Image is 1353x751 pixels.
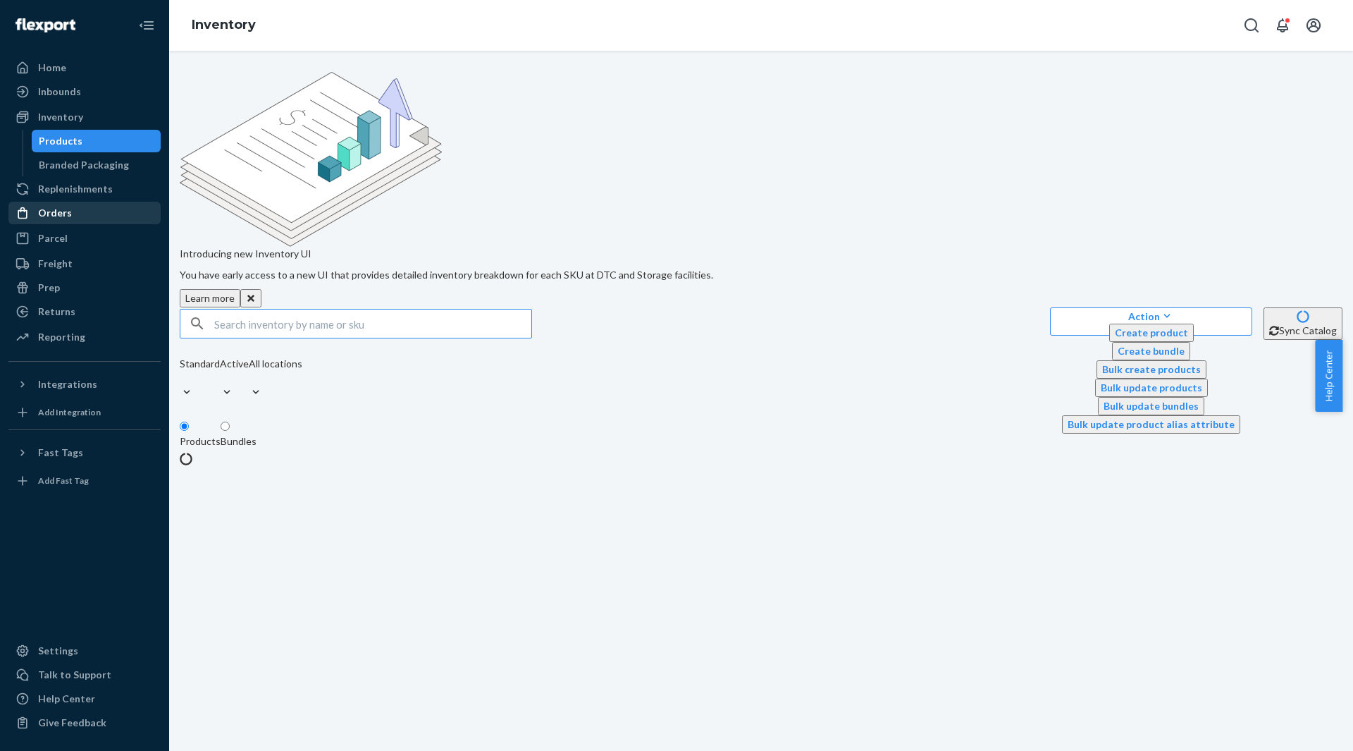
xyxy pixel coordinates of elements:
[8,252,161,275] a: Freight
[180,422,189,431] input: Products
[8,326,161,348] a: Reporting
[249,371,250,385] input: All locations
[8,470,161,492] a: Add Fast Tag
[38,377,97,391] div: Integrations
[38,182,113,196] div: Replenishments
[1104,400,1199,412] span: Bulk update bundles
[38,206,72,220] div: Orders
[38,475,89,487] div: Add Fast Tag
[220,371,221,385] input: Active
[8,640,161,662] a: Settings
[1112,342,1190,360] button: Create bundle
[38,231,68,245] div: Parcel
[1109,324,1194,342] button: Create product
[8,106,161,128] a: Inventory
[192,17,256,32] a: Inventory
[8,441,161,464] button: Fast Tags
[180,247,1342,261] p: Introducing new Inventory UI
[1315,340,1342,412] button: Help Center
[38,668,111,682] div: Talk to Support
[1118,345,1185,357] span: Create bundle
[1098,397,1204,415] button: Bulk update bundles
[38,644,78,658] div: Settings
[180,72,442,247] img: new-reports-banner-icon.82668bd98b6a51aee86340f2a7b77ae3.png
[8,300,161,323] a: Returns
[38,406,101,418] div: Add Integration
[38,281,60,295] div: Prep
[39,158,129,172] div: Branded Packaging
[32,154,161,176] a: Branded Packaging
[240,289,261,307] button: Close
[39,134,82,148] div: Products
[8,202,161,224] a: Orders
[38,305,75,319] div: Returns
[1102,363,1201,375] span: Bulk create products
[1062,309,1240,324] div: Action
[132,11,161,39] button: Close Navigation
[180,268,1342,282] p: You have early access to a new UI that provides detailed inventory breakdown for each SKU at DTC ...
[38,692,95,706] div: Help Center
[38,85,81,99] div: Inbounds
[16,18,75,32] img: Flexport logo
[1096,360,1206,379] button: Bulk create products
[8,227,161,250] a: Parcel
[1268,11,1297,39] button: Open notifications
[1050,307,1252,336] button: ActionCreate productCreate bundleBulk create productsBulk update productsBulk update bundlesBulk ...
[180,357,220,371] div: Standard
[1068,418,1235,430] span: Bulk update product alias attribute
[8,664,161,686] a: Talk to Support
[180,371,181,385] input: Standard
[38,330,85,344] div: Reporting
[1299,11,1328,39] button: Open account menu
[8,712,161,734] button: Give Feedback
[8,178,161,200] a: Replenishments
[8,373,161,396] button: Integrations
[38,61,66,75] div: Home
[220,357,249,371] div: Active
[8,276,161,299] a: Prep
[1115,326,1188,338] span: Create product
[1062,415,1240,434] button: Bulk update product alias attribute
[180,5,267,46] ol: breadcrumbs
[1095,379,1208,397] button: Bulk update products
[180,289,240,307] button: Learn more
[214,310,531,338] input: Search inventory by name or sku
[38,716,106,730] div: Give Feedback
[221,422,230,431] input: Bundles
[8,401,161,424] a: Add Integration
[32,130,161,152] a: Products
[1101,381,1202,393] span: Bulk update products
[8,688,161,710] a: Help Center
[249,357,302,371] div: All locations
[8,80,161,103] a: Inbounds
[38,257,73,271] div: Freight
[8,56,161,79] a: Home
[180,434,221,448] div: Products
[38,446,83,460] div: Fast Tags
[1237,11,1266,39] button: Open Search Box
[1264,307,1342,340] button: Sync Catalog
[38,110,83,124] div: Inventory
[221,434,257,448] div: Bundles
